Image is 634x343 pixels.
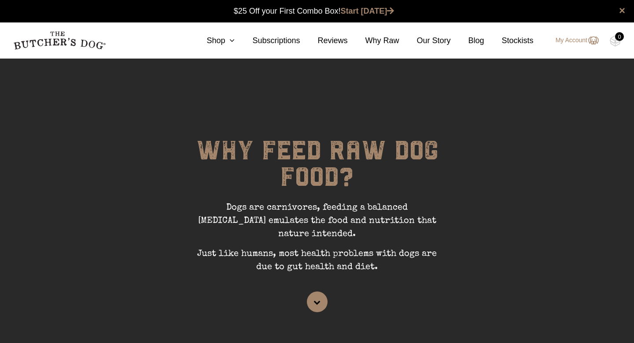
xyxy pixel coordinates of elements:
[399,35,451,47] a: Our Story
[185,247,449,280] p: Just like humans, most health problems with dogs are due to gut health and diet.
[348,35,399,47] a: Why Raw
[189,35,235,47] a: Shop
[235,35,300,47] a: Subscriptions
[547,35,599,46] a: My Account
[185,201,449,247] p: Dogs are carnivores, feeding a balanced [MEDICAL_DATA] emulates the food and nutrition that natur...
[341,7,394,15] a: Start [DATE]
[451,35,484,47] a: Blog
[610,35,621,47] img: TBD_Cart-Empty.png
[185,137,449,201] h1: WHY FEED RAW DOG FOOD?
[619,5,625,16] a: close
[300,35,347,47] a: Reviews
[615,32,624,41] div: 0
[484,35,534,47] a: Stockists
